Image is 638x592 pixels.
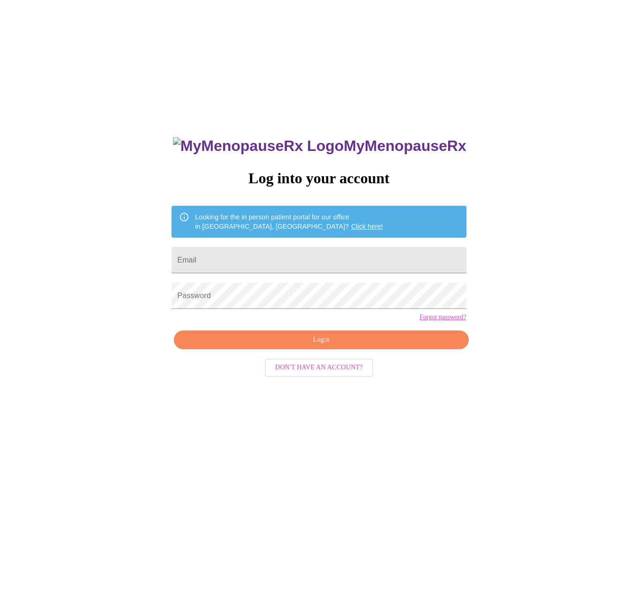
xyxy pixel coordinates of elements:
[351,223,383,230] a: Click here!
[172,170,466,187] h3: Log into your account
[173,137,466,155] h3: MyMenopauseRx
[263,363,375,371] a: Don't have an account?
[420,314,466,321] a: Forgot password?
[174,330,468,350] button: Login
[265,359,373,377] button: Don't have an account?
[185,334,458,346] span: Login
[275,362,363,374] span: Don't have an account?
[195,209,383,235] div: Looking for the in person patient portal for our office in [GEOGRAPHIC_DATA], [GEOGRAPHIC_DATA]?
[173,137,344,155] img: MyMenopauseRx Logo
